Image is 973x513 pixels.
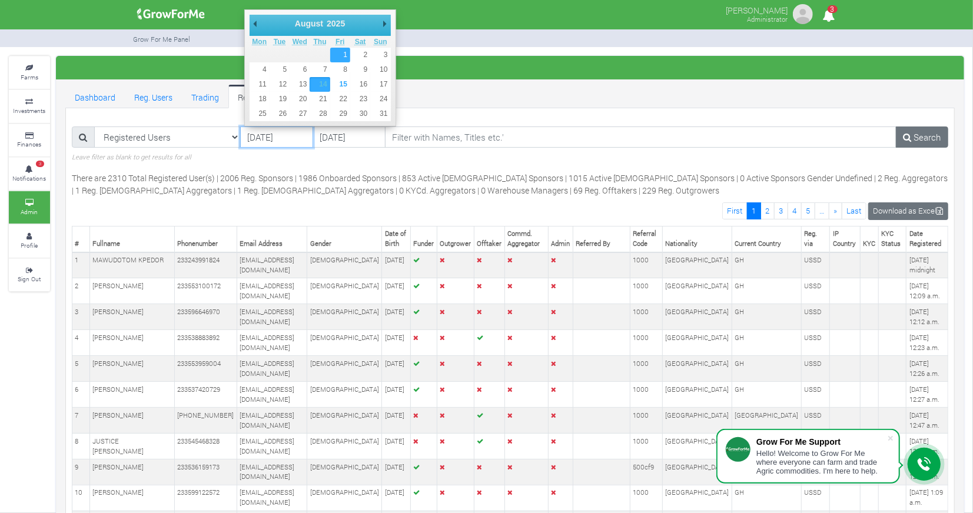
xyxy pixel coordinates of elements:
[382,226,411,252] th: Date of Birth
[290,92,310,106] button: 20
[732,485,802,511] td: GH
[72,382,90,408] td: 6
[174,330,237,356] td: 233538883892
[174,485,237,511] td: 233599122572
[21,73,38,81] small: Farms
[630,408,662,434] td: 1000
[293,38,307,46] abbr: Wednesday
[732,304,802,330] td: GH
[350,106,370,121] button: 30
[240,126,313,148] input: DD/MM/YYYY
[9,90,50,122] a: Investments
[801,202,815,219] a: 5
[802,485,830,511] td: USSD
[663,356,732,382] td: [GEOGRAPHIC_DATA]
[250,62,270,77] button: 4
[72,278,90,304] td: 2
[663,382,732,408] td: [GEOGRAPHIC_DATA]
[802,278,830,304] td: USSD
[350,62,370,77] button: 9
[663,434,732,459] td: [GEOGRAPHIC_DATA]
[174,356,237,382] td: 233553959004
[802,304,830,330] td: USSD
[630,226,662,252] th: Referral Code
[134,35,191,44] small: Grow For Me Panel
[761,202,775,219] a: 2
[237,252,307,278] td: [EMAIL_ADDRESS][DOMAIN_NAME]
[382,278,411,304] td: [DATE]
[411,226,437,252] th: Funder
[307,459,382,485] td: [DEMOGRAPHIC_DATA]
[505,226,549,252] th: Commd. Aggregator
[756,437,887,447] div: Grow For Me Support
[906,226,948,252] th: Date Registered
[663,226,732,252] th: Nationality
[747,202,761,219] a: 1
[237,459,307,485] td: [EMAIL_ADDRESS][DOMAIN_NAME]
[330,106,350,121] button: 29
[18,275,41,283] small: Sign Out
[133,2,209,26] img: growforme image
[330,77,350,92] button: 15
[237,226,307,252] th: Email Address
[250,106,270,121] button: 25
[732,252,802,278] td: GH
[9,158,50,190] a: 3 Notifications
[382,459,411,485] td: [DATE]
[842,202,866,219] a: Last
[307,382,382,408] td: [DEMOGRAPHIC_DATA]
[174,434,237,459] td: 233545468328
[370,77,390,92] button: 17
[802,252,830,278] td: USSD
[90,382,175,408] td: [PERSON_NAME]
[374,38,387,46] abbr: Sunday
[13,174,47,182] small: Notifications
[307,356,382,382] td: [DEMOGRAPHIC_DATA]
[90,356,175,382] td: [PERSON_NAME]
[732,226,802,252] th: Current Country
[307,226,382,252] th: Gender
[382,408,411,434] td: [DATE]
[313,126,386,148] input: DD/MM/YYYY
[630,330,662,356] td: 1000
[307,252,382,278] td: [DEMOGRAPHIC_DATA]
[732,330,802,356] td: GH
[748,15,788,24] small: Administrator
[663,408,732,434] td: [GEOGRAPHIC_DATA]
[355,38,366,46] abbr: Saturday
[72,434,90,459] td: 8
[878,226,906,252] th: KYC Status
[732,408,802,434] td: [GEOGRAPHIC_DATA]
[36,161,44,168] span: 3
[90,278,175,304] td: [PERSON_NAME]
[802,356,830,382] td: USSD
[382,485,411,511] td: [DATE]
[350,77,370,92] button: 16
[868,202,948,219] a: Download as Excel
[774,202,788,219] a: 3
[237,434,307,459] td: [EMAIL_ADDRESS][DOMAIN_NAME]
[182,85,228,108] a: Trading
[9,191,50,224] a: Admin
[237,408,307,434] td: [EMAIL_ADDRESS][DOMAIN_NAME]
[336,38,344,46] abbr: Friday
[21,241,38,249] small: Profile
[663,278,732,304] td: [GEOGRAPHIC_DATA]
[325,15,347,32] div: 2025
[722,202,748,219] a: First
[307,278,382,304] td: [DEMOGRAPHIC_DATA]
[72,330,90,356] td: 4
[174,459,237,485] td: 233536159173
[906,382,948,408] td: [DATE] 12:27 a.m.
[330,92,350,106] button: 22
[906,252,948,278] td: [DATE] midnight
[830,226,861,252] th: IP Country
[174,382,237,408] td: 233537420729
[250,92,270,106] button: 18
[274,38,285,46] abbr: Tuesday
[437,226,474,252] th: Outgrower
[307,485,382,511] td: [DEMOGRAPHIC_DATA]
[802,330,830,356] td: USSD
[90,330,175,356] td: [PERSON_NAME]
[802,382,830,408] td: USSD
